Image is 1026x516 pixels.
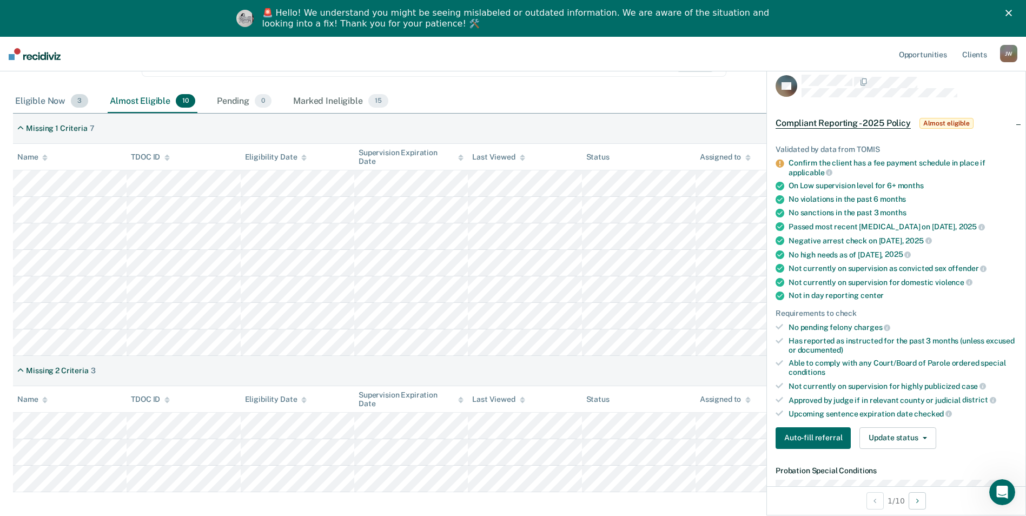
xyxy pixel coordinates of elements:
[909,492,926,510] button: Next Opportunity
[789,368,825,376] span: conditions
[9,48,61,60] img: Recidiviz
[789,277,1017,287] div: Not currently on supervision for domestic
[586,153,610,162] div: Status
[700,153,751,162] div: Assigned to
[885,250,911,259] span: 2025
[789,381,1017,391] div: Not currently on supervision for highly publicized
[789,395,1017,405] div: Approved by judge if in relevant county or judicial
[789,336,1017,355] div: Has reported as instructed for the past 3 months (unless excused or
[291,90,390,114] div: Marked Ineligible
[789,322,1017,332] div: No pending felony
[866,492,884,510] button: Previous Opportunity
[255,94,272,108] span: 0
[789,291,1017,300] div: Not in day reporting
[776,309,1017,318] div: Requirements to check
[898,181,924,190] span: months
[919,118,974,129] span: Almost eligible
[767,106,1025,141] div: Compliant Reporting - 2025 PolicyAlmost eligible
[262,8,773,29] div: 🚨 Hello! We understand you might be seeing mislabeled or outdated information. We are aware of th...
[789,359,1017,377] div: Able to comply with any Court/Board of Parole ordered special
[1000,45,1017,62] div: J W
[131,395,170,404] div: TDOC ID
[767,486,1025,515] div: 1 / 10
[798,346,843,354] span: documented)
[90,124,95,133] div: 7
[789,181,1017,190] div: On Low supervision level for 6+
[789,158,1017,177] div: Confirm the client has a fee payment schedule in place if applicable
[1005,10,1016,16] div: Close
[789,250,1017,260] div: No high needs as of [DATE],
[960,37,989,71] a: Clients
[176,94,195,108] span: 10
[897,37,949,71] a: Opportunities
[905,236,931,245] span: 2025
[789,263,1017,273] div: Not currently on supervision as convicted sex
[789,409,1017,419] div: Upcoming sentence expiration date
[472,395,525,404] div: Last Viewed
[700,395,751,404] div: Assigned to
[962,382,986,391] span: case
[26,366,88,375] div: Missing 2 Criteria
[989,479,1015,505] iframe: Intercom live chat
[962,395,996,404] span: district
[789,222,1017,231] div: Passed most recent [MEDICAL_DATA] on [DATE],
[91,366,96,375] div: 3
[776,427,855,449] a: Navigate to form link
[860,291,884,300] span: center
[236,10,254,27] img: Profile image for Kim
[215,90,274,114] div: Pending
[359,148,464,167] div: Supervision Expiration Date
[71,94,88,108] span: 3
[359,391,464,409] div: Supervision Expiration Date
[935,278,972,287] span: violence
[859,427,936,449] button: Update status
[776,427,851,449] button: Auto-fill referral
[776,466,1017,475] dt: Probation Special Conditions
[368,94,388,108] span: 15
[880,195,906,203] span: months
[854,323,891,332] span: charges
[17,395,48,404] div: Name
[131,153,170,162] div: TDOC ID
[789,236,1017,246] div: Negative arrest check on [DATE],
[586,395,610,404] div: Status
[13,90,90,114] div: Eligible Now
[776,145,1017,154] div: Validated by data from TOMIS
[245,395,307,404] div: Eligibility Date
[948,264,987,273] span: offender
[245,153,307,162] div: Eligibility Date
[776,118,911,129] span: Compliant Reporting - 2025 Policy
[914,409,952,418] span: checked
[789,208,1017,217] div: No sanctions in the past 3
[789,195,1017,204] div: No violations in the past 6
[472,153,525,162] div: Last Viewed
[108,90,197,114] div: Almost Eligible
[17,153,48,162] div: Name
[959,222,985,231] span: 2025
[880,208,906,217] span: months
[26,124,87,133] div: Missing 1 Criteria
